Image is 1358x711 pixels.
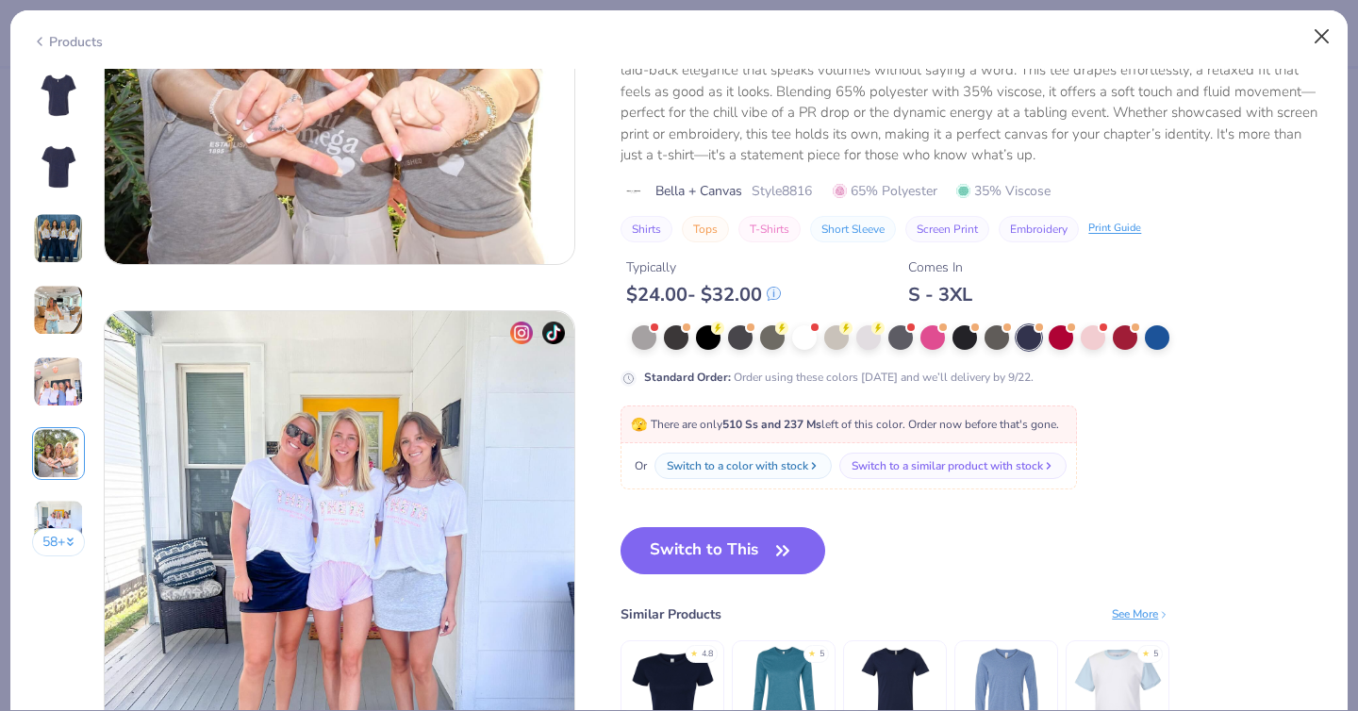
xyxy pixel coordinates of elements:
[820,648,824,661] div: 5
[908,257,972,277] div: Comes In
[621,216,672,242] button: Shirts
[1088,221,1141,237] div: Print Guide
[1304,19,1340,55] button: Close
[626,257,781,277] div: Typically
[690,648,698,655] div: ★
[810,216,896,242] button: Short Sleeve
[682,216,729,242] button: Tops
[1153,648,1158,661] div: 5
[621,527,825,574] button: Switch to This
[36,73,81,118] img: Front
[833,181,937,201] span: 65% Polyester
[908,283,972,306] div: S - 3XL
[36,144,81,190] img: Back
[644,369,1034,386] div: Order using these colors [DATE] and we’ll delivery by 9/22.
[808,648,816,655] div: ★
[644,370,731,385] strong: Standard Order :
[631,416,647,434] span: 🫣
[956,181,1051,201] span: 35% Viscose
[32,32,103,52] div: Products
[33,428,84,479] img: User generated content
[722,417,821,432] strong: 510 Ss and 237 Ms
[33,285,84,336] img: User generated content
[839,453,1067,479] button: Switch to a similar product with stock
[738,216,801,242] button: T-Shirts
[654,453,832,479] button: Switch to a color with stock
[631,457,647,474] span: Or
[510,322,533,344] img: insta-icon.png
[1112,605,1169,622] div: See More
[655,181,742,201] span: Bella + Canvas
[852,457,1043,474] div: Switch to a similar product with stock
[752,181,812,201] span: Style 8816
[621,604,721,624] div: Similar Products
[999,216,1079,242] button: Embroidery
[702,648,713,661] div: 4.8
[1142,648,1150,655] div: ★
[667,457,808,474] div: Switch to a color with stock
[905,216,989,242] button: Screen Print
[33,356,84,407] img: User generated content
[626,283,781,306] div: $ 24.00 - $ 32.00
[542,322,565,344] img: tiktok-icon.png
[621,184,646,199] img: brand logo
[621,39,1326,166] div: [PERSON_NAME] + [PERSON_NAME] brings the [DEMOGRAPHIC_DATA]' Slouchy T-Shirt to the scene with a ...
[33,500,84,551] img: User generated content
[631,417,1059,432] span: There are only left of this color. Order now before that's gone.
[33,213,84,264] img: User generated content
[32,528,86,556] button: 58+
